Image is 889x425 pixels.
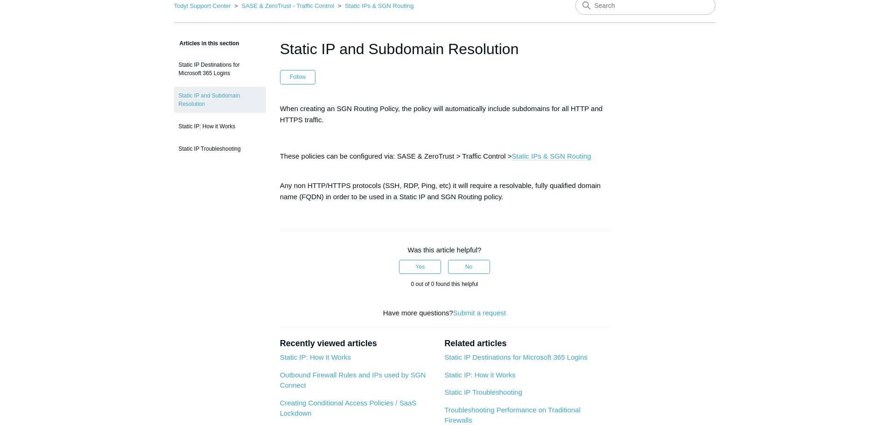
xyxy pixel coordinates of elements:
[399,260,441,274] button: This article was helpful
[280,308,609,319] div: Have more questions?
[444,371,515,379] a: Static IP: How it Works
[512,152,591,160] a: Static IPs & SGN Routing
[174,140,266,158] a: Static IP Troubleshooting
[280,399,417,418] a: Creating Conditional Access Policies / SaaS Lockdown
[241,2,334,9] a: SASE & ZeroTrust - Traffic Control
[174,2,231,9] a: Todyl Support Center
[444,406,580,425] a: Troubleshooting Performance on Traditional Firewalls
[174,2,233,9] li: Todyl Support Center
[345,2,413,9] a: Static IPs & SGN Routing
[280,169,609,202] p: Any non HTTP/HTTPS protocols (SSH, RDP, Ping, etc) it will require a resolvable, fully qualified ...
[280,151,609,162] p: These policies can be configured via: SASE & ZeroTrust > Traffic Control >
[280,103,609,125] p: When creating an SGN Routing Policy, the policy will automatically include subdomains for all HTT...
[411,281,478,287] span: 0 out of 0 found this helpful
[444,337,609,350] h2: Related articles
[280,371,426,390] a: Outbound Firewall Rules and IPs used by SGN Connect
[174,118,266,135] a: Static IP: How it Works
[280,353,351,361] a: Static IP: How it Works
[174,56,266,82] a: Static IP Destinations for Microsoft 365 Logins
[444,353,588,361] a: Static IP Destinations for Microsoft 365 Logins
[232,2,336,9] li: SASE & ZeroTrust - Traffic Control
[280,337,435,350] h2: Recently viewed articles
[174,87,266,113] a: Static IP and Subdomain Resolution
[408,246,482,254] span: Was this article helpful?
[448,260,490,274] button: This article was not helpful
[444,388,522,396] a: Static IP Troubleshooting
[280,38,609,60] h1: Static IP and Subdomain Resolution
[280,70,316,84] button: Follow Article
[453,309,506,317] a: Submit a request
[336,2,414,9] li: Static IPs & SGN Routing
[174,40,239,47] span: Articles in this section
